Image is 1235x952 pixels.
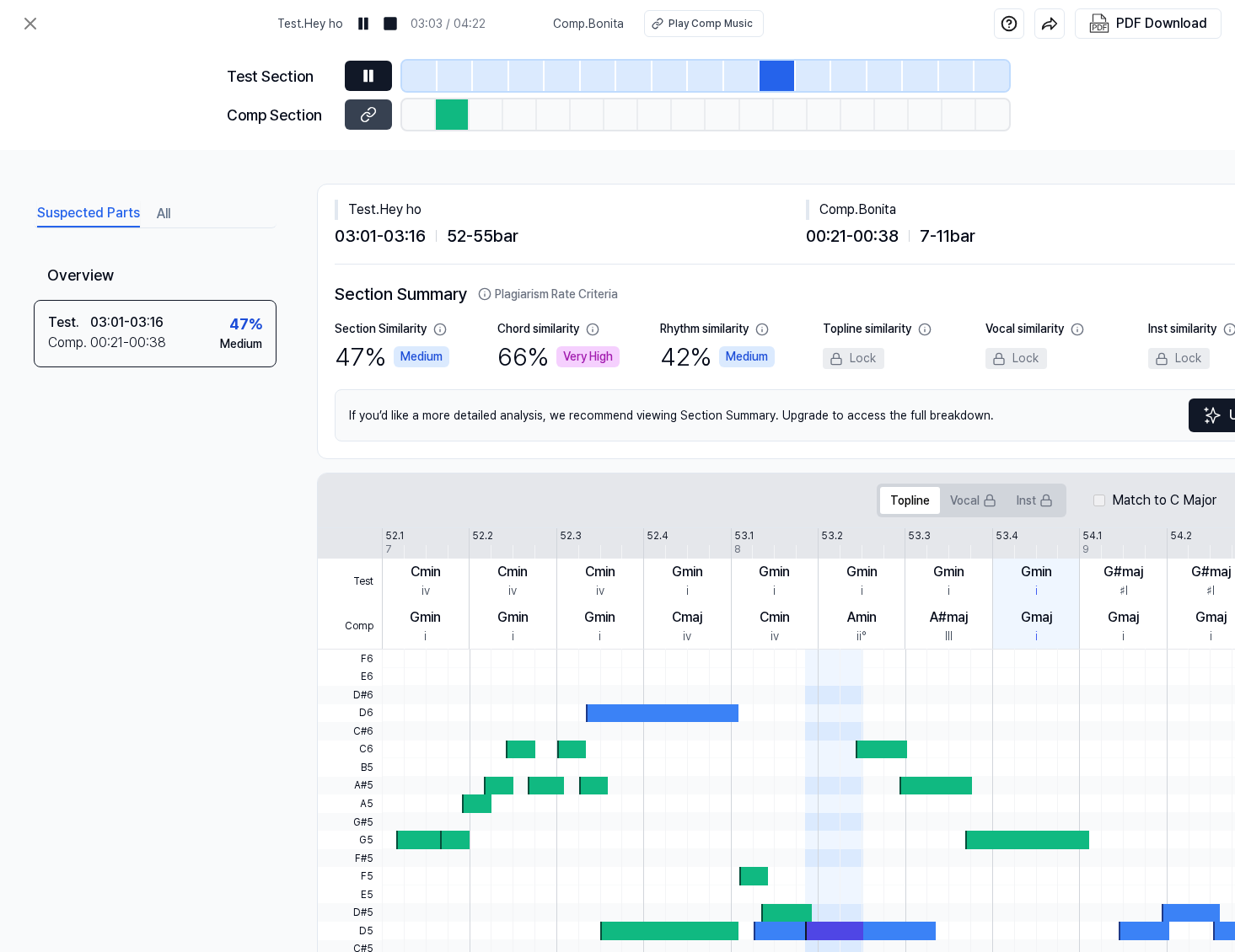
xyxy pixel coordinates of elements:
[861,582,863,600] div: i
[497,320,579,338] div: Chord similarity
[497,607,529,628] div: Gmin
[773,582,776,600] div: i
[355,15,372,32] img: pause
[37,201,140,227] button: Suspected Parts
[846,562,878,582] div: Gmin
[318,704,382,723] span: D6
[669,16,753,31] div: Play Comp Music
[229,313,262,335] div: 47 %
[847,607,877,628] div: Amin
[821,528,843,543] div: 53.2
[411,562,441,582] div: Cmin
[585,562,615,582] div: Cmin
[220,335,262,353] div: Medium
[823,348,884,369] div: Lock
[227,104,335,126] div: Comp Section
[48,313,90,333] div: Test .
[385,528,404,543] div: 52.1
[1191,562,1231,582] div: G#maj
[318,650,382,668] span: F6
[318,758,382,777] span: B5
[660,320,749,338] div: Rhythm similarity
[1082,542,1089,557] div: 9
[1082,528,1102,543] div: 54.1
[1103,562,1143,582] div: G#maj
[335,200,806,220] div: Test . Hey ho
[1108,607,1139,628] div: Gmaj
[318,867,382,885] span: F5
[1086,9,1211,38] button: PDF Download
[472,528,493,543] div: 52.2
[411,15,486,33] div: 03:03 / 04:22
[1021,562,1052,582] div: Gmin
[920,223,975,249] span: 7 - 11 bar
[660,338,775,376] div: 42 %
[734,542,741,557] div: 8
[410,607,441,628] div: Gmin
[686,582,689,600] div: i
[1195,607,1227,628] div: Gmaj
[90,313,164,333] div: 03:01 - 03:16
[996,528,1018,543] div: 53.4
[683,628,691,645] div: iv
[940,487,1007,514] button: Vocal
[385,542,392,557] div: 7
[318,741,382,759] span: C6
[1001,15,1018,32] img: help
[1210,628,1212,645] div: i
[672,562,703,582] div: Gmin
[34,252,277,300] div: Overview
[933,562,964,582] div: Gmin
[512,628,514,645] div: i
[277,15,343,33] span: Test . Hey ho
[318,777,382,795] span: A#5
[599,628,601,645] div: i
[1041,15,1058,32] img: share
[1120,582,1128,600] div: ♯I
[508,582,517,600] div: iv
[318,922,382,940] span: D5
[227,65,335,88] div: Test Section
[1035,628,1038,645] div: i
[318,604,382,650] span: Comp
[318,813,382,832] span: G#5
[318,885,382,904] span: E5
[335,320,427,338] div: Section Similarity
[424,628,427,645] div: i
[596,582,604,600] div: iv
[771,628,779,645] div: iv
[1035,582,1038,600] div: i
[1202,405,1222,425] img: Sparkles
[394,346,449,367] div: Medium
[447,223,518,249] span: 52 - 55 bar
[823,320,911,338] div: Topline similarity
[584,607,615,628] div: Gmin
[945,628,953,645] div: III
[719,346,775,367] div: Medium
[318,849,382,868] span: F#5
[318,686,382,704] span: D#6
[1170,528,1192,543] div: 54.2
[318,722,382,741] span: C#6
[930,607,968,628] div: A#maj
[90,333,166,353] div: 00:21 - 00:38
[1007,487,1063,514] button: Inst
[647,528,669,543] div: 52.4
[1206,582,1215,600] div: ♯I
[672,607,702,628] div: Cmaj
[382,15,399,32] img: stop
[478,286,618,303] button: Plagiarism Rate Criteria
[1112,490,1216,511] label: Match to C Major
[318,559,382,604] span: Test
[985,320,1064,338] div: Vocal similarity
[318,668,382,687] span: E6
[1148,320,1216,338] div: Inst similarity
[908,528,931,543] div: 53.3
[1089,13,1109,34] img: PDF Download
[856,628,867,645] div: ii°
[318,831,382,849] span: G5
[335,223,426,249] span: 03:01 - 03:16
[157,201,170,227] button: All
[497,562,528,582] div: Cmin
[1116,13,1207,35] div: PDF Download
